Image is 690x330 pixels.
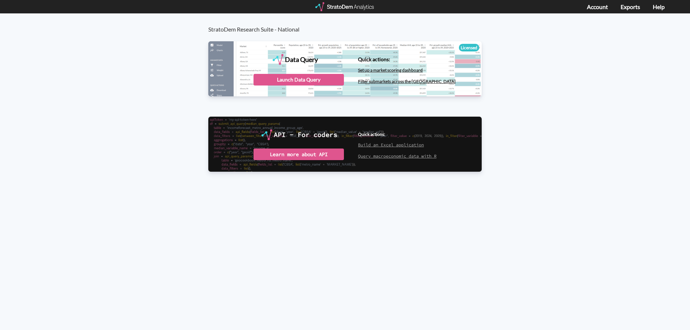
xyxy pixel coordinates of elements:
div: Learn more about API [254,149,344,160]
div: Launch Data Query [254,74,344,85]
h3: StratoDem Research Suite - National [208,13,489,33]
a: Query macroeconomic data with R [358,153,436,159]
a: Account [587,3,608,10]
div: Data Query [285,54,318,65]
h4: Quick actions: [358,132,436,137]
div: Licensed [459,44,479,51]
a: Set up a market scoring dashboard [358,67,423,73]
a: Build an Excel application [358,142,424,147]
h4: Quick actions: [358,57,456,62]
a: Exports [621,3,640,10]
a: Filter submarkets across the [GEOGRAPHIC_DATA] [358,79,456,84]
div: API - For coders [274,129,337,140]
a: Help [653,3,665,10]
